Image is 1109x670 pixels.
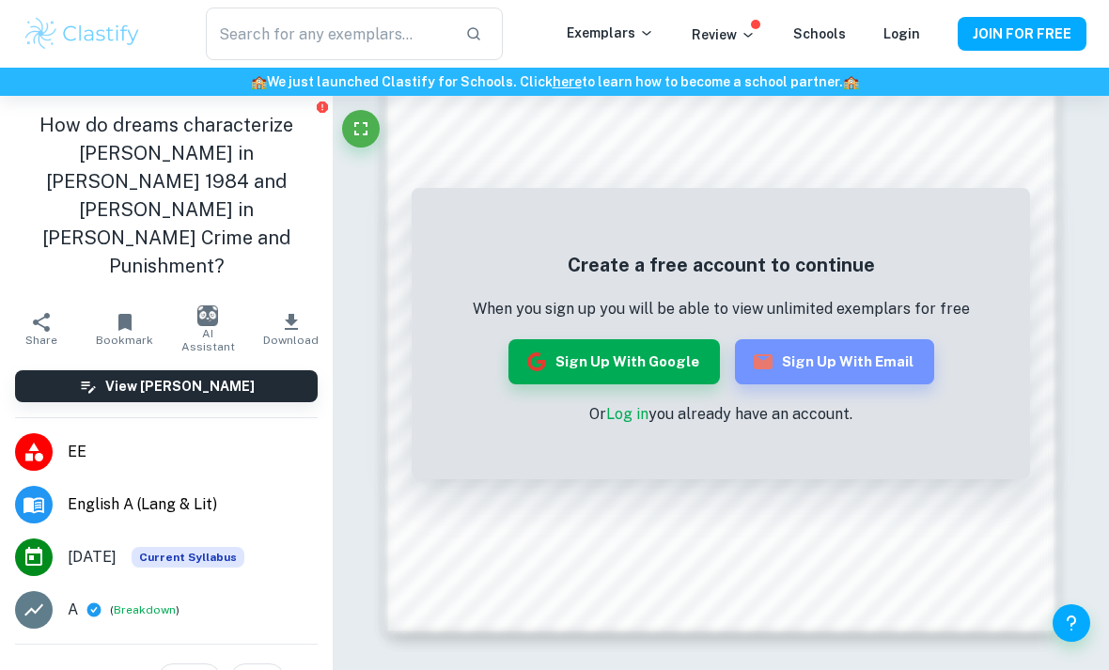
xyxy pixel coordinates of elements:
button: View [PERSON_NAME] [15,370,318,402]
button: Bookmark [84,303,167,355]
p: Exemplars [567,23,654,43]
p: A [68,599,78,621]
h6: View [PERSON_NAME] [105,376,255,397]
h6: We just launched Clastify for Schools. Click to learn how to become a school partner. [4,71,1105,92]
div: This exemplar is based on the current syllabus. Feel free to refer to it for inspiration/ideas wh... [132,547,244,568]
a: Log in [606,405,648,423]
span: 🏫 [251,74,267,89]
button: Fullscreen [342,110,380,148]
span: ( ) [110,601,180,619]
span: EE [68,441,318,463]
h1: How do dreams characterize [PERSON_NAME] in [PERSON_NAME] 1984 and [PERSON_NAME] in [PERSON_NAME]... [15,111,318,280]
span: AI Assistant [178,327,239,353]
p: Review [692,24,756,45]
input: Search for any exemplars... [206,8,450,60]
button: Sign up with Email [735,339,934,384]
span: Share [25,334,57,347]
span: [DATE] [68,546,117,569]
button: Report issue [315,100,329,114]
span: Download [263,334,319,347]
img: AI Assistant [197,305,218,326]
button: Help and Feedback [1053,604,1090,642]
p: Or you already have an account. [473,403,970,426]
h5: Create a free account to continue [473,251,970,279]
span: Bookmark [96,334,153,347]
span: English A (Lang & Lit) [68,493,318,516]
a: here [553,74,582,89]
span: Current Syllabus [132,547,244,568]
p: When you sign up you will be able to view unlimited exemplars for free [473,298,970,320]
img: Clastify logo [23,15,142,53]
button: JOIN FOR FREE [958,17,1086,51]
button: AI Assistant [166,303,250,355]
a: Login [883,26,920,41]
button: Download [250,303,334,355]
span: 🏫 [843,74,859,89]
button: Breakdown [114,601,176,618]
a: Schools [793,26,846,41]
button: Sign up with Google [508,339,720,384]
